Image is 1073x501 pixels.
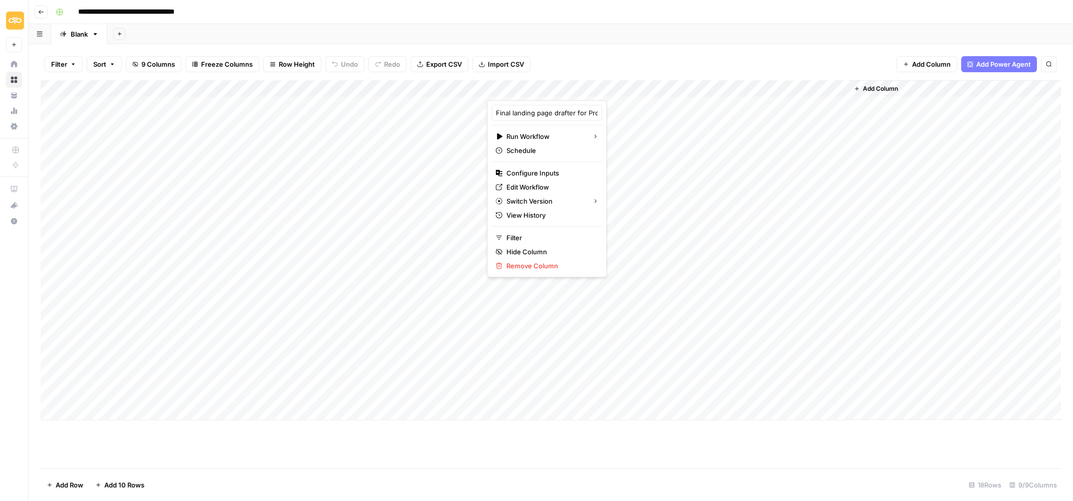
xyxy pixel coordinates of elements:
[6,8,22,33] button: Workspace: Sinch
[488,59,524,69] span: Import CSV
[6,197,22,213] button: What's new?
[6,181,22,197] a: AirOps Academy
[6,87,22,103] a: Your Data
[6,12,24,30] img: Sinch Logo
[472,56,530,72] button: Import CSV
[6,56,22,72] a: Home
[850,82,902,95] button: Add Column
[506,168,594,178] span: Configure Inputs
[506,196,584,206] span: Switch Version
[506,247,594,257] span: Hide Column
[279,59,315,69] span: Row Height
[6,118,22,134] a: Settings
[369,56,407,72] button: Redo
[45,56,83,72] button: Filter
[863,84,898,93] span: Add Column
[411,56,468,72] button: Export CSV
[506,182,594,192] span: Edit Workflow
[1005,477,1061,493] div: 9/9 Columns
[384,59,400,69] span: Redo
[965,477,1005,493] div: 18 Rows
[51,24,107,44] a: Blank
[506,210,594,220] span: View History
[961,56,1037,72] button: Add Power Agent
[506,261,594,271] span: Remove Column
[93,59,106,69] span: Sort
[186,56,259,72] button: Freeze Columns
[56,480,83,490] span: Add Row
[7,198,22,213] div: What's new?
[506,233,594,243] span: Filter
[141,59,175,69] span: 9 Columns
[897,56,957,72] button: Add Column
[506,145,594,155] span: Schedule
[126,56,182,72] button: 9 Columns
[6,103,22,119] a: Usage
[426,59,462,69] span: Export CSV
[51,59,67,69] span: Filter
[325,56,365,72] button: Undo
[341,59,358,69] span: Undo
[6,213,22,229] button: Help + Support
[263,56,321,72] button: Row Height
[87,56,122,72] button: Sort
[104,480,144,490] span: Add 10 Rows
[41,477,89,493] button: Add Row
[912,59,951,69] span: Add Column
[6,72,22,88] a: Browse
[976,59,1031,69] span: Add Power Agent
[201,59,253,69] span: Freeze Columns
[71,29,88,39] div: Blank
[89,477,150,493] button: Add 10 Rows
[506,131,584,141] span: Run Workflow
